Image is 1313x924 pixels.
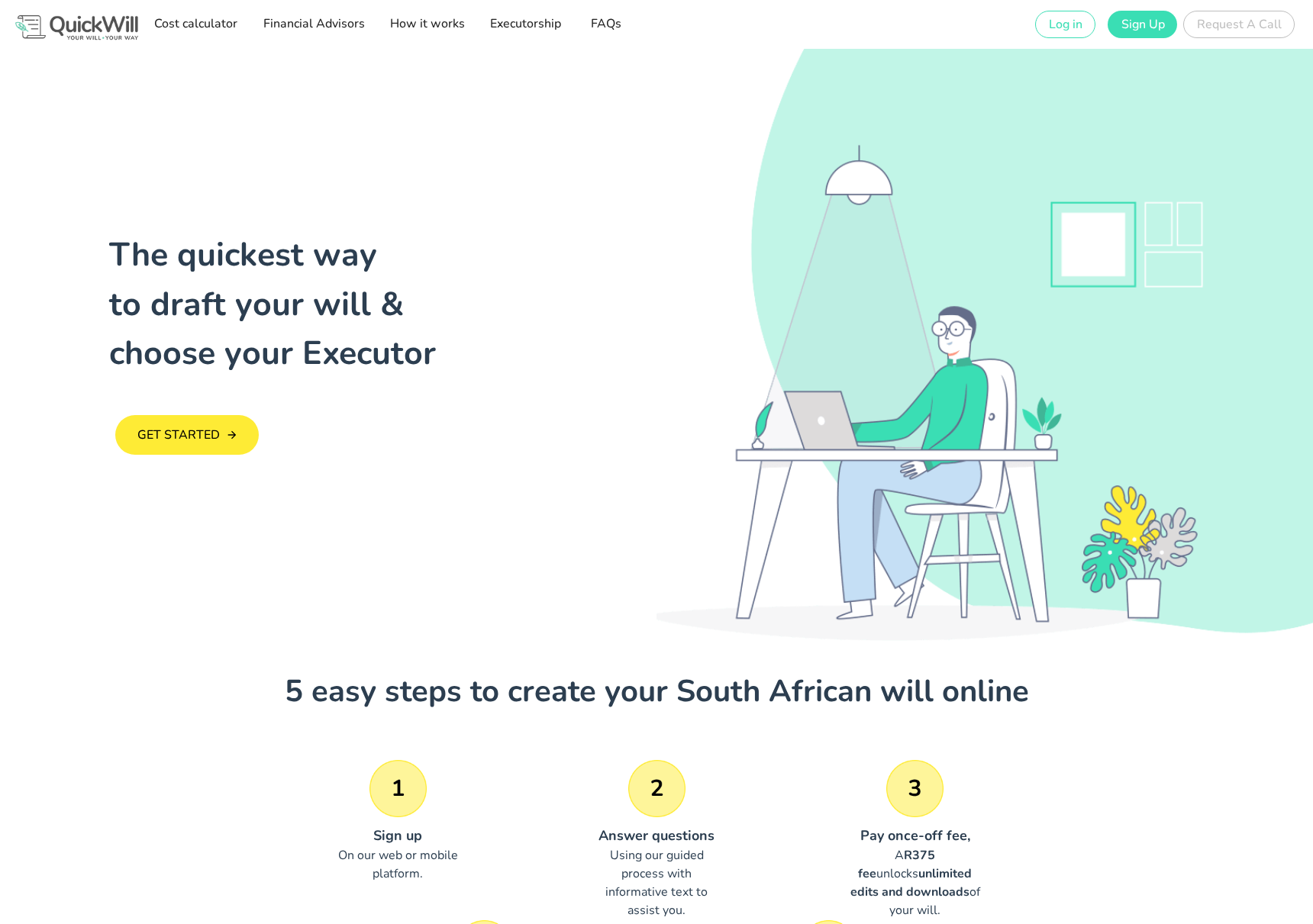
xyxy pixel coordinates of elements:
strong: R375 fee [858,847,935,882]
span: Executorship [489,15,561,32]
h3: Sign up [296,826,499,846]
a: Cost calculator [149,9,242,40]
h3: Pay once-off fee, [814,826,1017,846]
div: Online will creation [656,49,1313,641]
a: Log in [1035,11,1095,38]
span: FAQs [586,15,625,32]
h2: 5 easy steps to create your South African will online [214,668,1100,714]
img: step 1 [369,760,427,817]
span: Sign Up [1120,16,1164,33]
a: Sign Up [1108,11,1176,38]
span: Financial Advisors [262,15,364,32]
img: Logo [12,12,141,43]
a: Executorship [485,9,566,40]
a: How it works [385,9,469,40]
p: On our web or mobile platform. [296,846,499,883]
strong: unlimited edits and downloads [850,865,973,900]
p: Using our guided process with informative text to assist you. [555,846,758,919]
h3: Answer questions [555,826,758,846]
a: Financial Advisors [257,9,369,40]
h1: The quickest way to draft your will & choose your Executor [109,230,656,378]
a: FAQs [581,9,630,40]
img: step 2 [628,760,686,817]
span: Log in [1048,16,1082,33]
img: step 3 [886,760,944,817]
a: GET STARTED [115,415,259,455]
span: How it works [389,15,465,32]
span: GET STARTED [136,427,219,443]
p: A unlocks of your will. [814,846,1017,919]
span: Cost calculator [153,15,237,32]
